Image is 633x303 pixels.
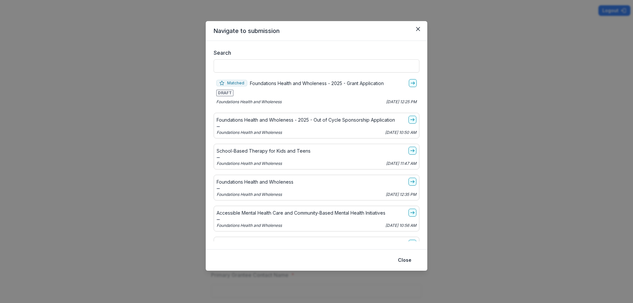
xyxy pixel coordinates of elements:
a: go-to [408,147,416,155]
label: Search [214,49,415,57]
p: [DATE] 11:47 AM [386,161,416,167]
span: DRAFT [216,90,233,96]
p: Foundations Health and Wholeness [217,178,293,185]
p: Foundations Health and Wholeness - 2025 - Grant Application [250,80,384,87]
p: Foundations Health and Wholeness [217,161,282,167]
p: [DATE] 12:35 PM [386,192,416,197]
a: go-to [408,178,416,186]
header: Navigate to submission [206,21,427,41]
p: [DATE] 10:56 AM [385,223,416,228]
p: School-Based Therapy for Kids and Teens - 1169 [217,240,324,247]
p: Foundations Health and Wholeness [217,223,282,228]
p: [DATE] 10:50 AM [385,130,416,136]
p: Foundations Health and Wholeness [217,192,282,197]
p: [DATE] 12:25 PM [386,99,417,105]
p: School-Based Therapy for Kids and Teens [217,147,311,154]
p: Foundations Health and Wholeness [217,130,282,136]
a: go-to [409,79,417,87]
p: Foundations Health and Wholeness - 2025 - Out of Cycle Sponsorship Application [217,116,395,123]
p: Accessible Mental Health Care and Community-Based Mental Health Initiatives [217,209,385,216]
p: Foundations Health and Wholeness [216,99,282,105]
button: Close [413,24,423,34]
a: go-to [408,209,416,217]
a: go-to [408,116,416,124]
button: Close [394,255,415,265]
a: go-to [408,240,416,248]
span: Matched [216,80,247,86]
